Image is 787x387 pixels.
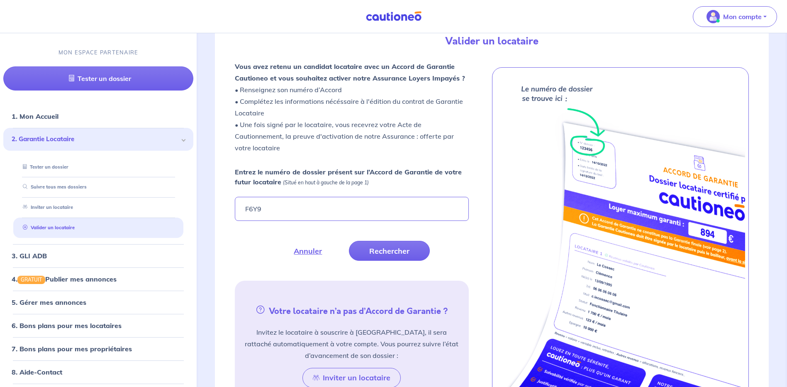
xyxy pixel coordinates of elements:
[13,201,183,214] div: Inviter un locataire
[12,252,47,260] a: 3. GLI ADB
[235,168,462,186] strong: Entrez le numéro de dossier présent sur l’Accord de Garantie de votre futur locataire
[19,225,75,230] a: Valider un locataire
[12,275,117,283] a: 4.GRATUITPublier mes annonces
[3,66,193,91] a: Tester un dossier
[12,368,62,376] a: 8. Aide-Contact
[361,35,623,47] h4: Valider un locataire
[12,298,86,306] a: 5. Gérer mes annonces
[3,271,193,287] div: 4.GRATUITPublier mes annonces
[723,12,762,22] p: Mon compte
[3,108,193,125] div: 1. Mon Accueil
[3,340,193,357] div: 7. Bons plans pour mes propriétaires
[19,164,68,170] a: Tester un dossier
[13,181,183,194] div: Suivre tous mes dossiers
[12,345,132,353] a: 7. Bons plans pour mes propriétaires
[235,61,468,154] p: • Renseignez son numéro d’Accord • Complétez les informations nécéssaire à l'édition du contrat d...
[12,135,179,144] span: 2. Garantie Locataire
[3,247,193,264] div: 3. GLI ADB
[235,197,468,221] input: Ex : 453678
[693,6,777,27] button: illu_account_valid_menu.svgMon compte
[3,294,193,311] div: 5. Gérer mes annonces
[12,321,122,330] a: 6. Bons plans pour mes locataires
[707,10,720,23] img: illu_account_valid_menu.svg
[235,62,465,82] strong: Vous avez retenu un candidat locataire avec un Accord de Garantie Cautioneo et vous souhaitez act...
[3,317,193,334] div: 6. Bons plans pour mes locataires
[19,204,73,210] a: Inviter un locataire
[3,364,193,380] div: 8. Aide-Contact
[13,160,183,174] div: Tester un dossier
[3,128,193,151] div: 2. Garantie Locataire
[363,11,425,22] img: Cautioneo
[12,112,58,120] a: 1. Mon Accueil
[245,326,458,361] p: Invitez le locataire à souscrire à [GEOGRAPHIC_DATA], il sera rattaché automatiquement à votre co...
[19,184,87,190] a: Suivre tous mes dossiers
[238,304,465,316] h5: Votre locataire n’a pas d’Accord de Garantie ?
[58,49,139,56] p: MON ESPACE PARTENAIRE
[349,241,430,261] button: Rechercher
[13,221,183,235] div: Valider un locataire
[273,241,342,261] button: Annuler
[283,179,369,186] em: (Situé en haut à gauche de la page 1)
